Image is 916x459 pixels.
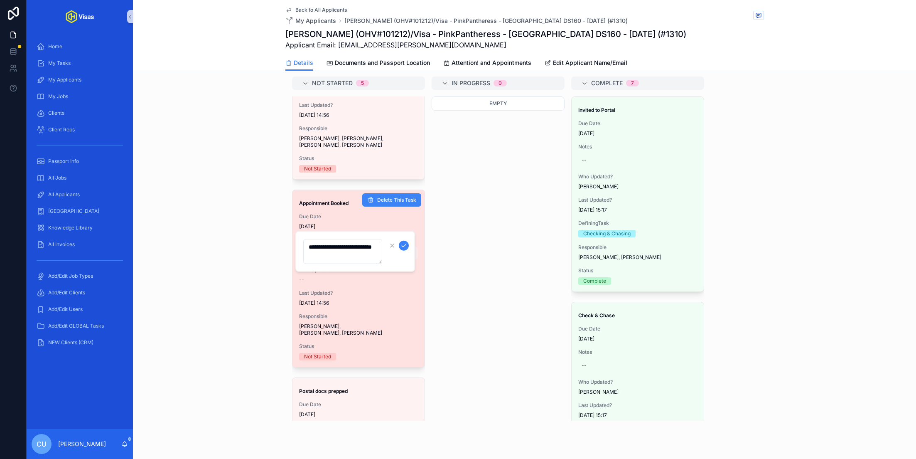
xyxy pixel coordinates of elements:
[37,439,47,449] span: CU
[299,388,348,394] strong: Postal docs prepped
[32,154,128,169] a: Passport Info
[48,110,64,116] span: Clients
[48,208,99,215] span: [GEOGRAPHIC_DATA]
[578,379,697,385] span: Who Updated?
[48,191,80,198] span: All Applicants
[578,267,697,274] span: Status
[452,79,490,87] span: In Progress
[66,10,94,23] img: App logo
[299,125,418,132] span: Responsible
[32,56,128,71] a: My Tasks
[578,254,697,261] span: [PERSON_NAME], [PERSON_NAME]
[32,335,128,350] a: NEW Clients (CRM)
[299,200,349,206] strong: Appointment Booked
[32,302,128,317] a: Add/Edit Users
[312,79,353,87] span: Not Started
[285,7,347,13] a: Back to All Applicants
[304,165,331,173] div: Not Started
[58,440,106,448] p: [PERSON_NAME]
[452,59,531,67] span: Attention! and Appointments
[48,241,75,248] span: All Invoices
[299,223,418,230] span: [DATE]
[582,362,587,369] div: --
[443,55,531,72] a: Attention! and Appointments
[299,401,418,408] span: Due Date
[32,39,128,54] a: Home
[489,100,507,106] span: Empty
[578,244,697,251] span: Responsible
[304,353,331,360] div: Not Started
[285,28,686,40] h1: [PERSON_NAME] (OHV#101212)/Visa - PinkPantheress - [GEOGRAPHIC_DATA] DS160 - [DATE] (#1310)
[578,120,697,127] span: Due Date
[631,80,634,86] div: 7
[294,59,313,67] span: Details
[48,273,93,279] span: Add/Edit Job Types
[48,126,75,133] span: Client Reps
[48,306,83,313] span: Add/Edit Users
[292,190,425,368] a: Appointment BookedDue Date[DATE]Notes--Who Updated?--Last Updated?[DATE] 14:56Responsible[PERSON_...
[499,80,502,86] div: 0
[327,55,430,72] a: Documents and Passport Location
[578,183,697,190] span: [PERSON_NAME]
[32,89,128,104] a: My Jobs
[578,412,697,419] span: [DATE] 15:17
[48,289,85,296] span: Add/Edit Clients
[578,326,697,332] span: Due Date
[578,336,697,342] span: [DATE]
[582,157,587,163] div: --
[299,102,418,109] span: Last Updated?
[299,343,418,350] span: Status
[578,220,697,227] span: DefiningTask
[299,276,304,283] span: --
[299,135,418,148] span: [PERSON_NAME], [PERSON_NAME], [PERSON_NAME], [PERSON_NAME]
[48,158,79,165] span: Passport Info
[295,17,336,25] span: My Applicants
[285,40,686,50] span: Applicant Email: [EMAIL_ADDRESS][PERSON_NAME][DOMAIN_NAME]
[578,197,697,203] span: Last Updated?
[32,237,128,252] a: All Invoices
[48,323,104,329] span: Add/Edit GLOBAL Tasks
[578,312,615,318] strong: Check & Chase
[32,269,128,284] a: Add/Edit Job Types
[578,402,697,409] span: Last Updated?
[48,60,71,67] span: My Tasks
[32,122,128,137] a: Client Reps
[578,130,697,137] span: [DATE]
[578,389,697,395] span: [PERSON_NAME]
[48,175,66,181] span: All Jobs
[362,193,421,207] button: Delete This Task
[553,59,627,67] span: Edit Applicant Name/Email
[48,76,81,83] span: My Applicants
[27,33,133,361] div: scrollable content
[32,204,128,219] a: [GEOGRAPHIC_DATA]
[578,107,615,113] strong: Invited to Portal
[299,213,418,220] span: Due Date
[578,349,697,355] span: Notes
[578,143,697,150] span: Notes
[285,17,336,25] a: My Applicants
[299,300,418,306] span: [DATE] 14:56
[361,80,364,86] div: 5
[285,55,313,71] a: Details
[583,277,606,285] div: Complete
[48,93,68,100] span: My Jobs
[32,72,128,87] a: My Applicants
[344,17,628,25] a: [PERSON_NAME] (OHV#101212)/Visa - PinkPantheress - [GEOGRAPHIC_DATA] DS160 - [DATE] (#1310)
[583,230,631,237] div: Checking & Chasing
[299,323,418,336] span: [PERSON_NAME], [PERSON_NAME], [PERSON_NAME]
[578,207,697,213] span: [DATE] 15:17
[295,7,347,13] span: Back to All Applicants
[299,411,418,418] span: [DATE]
[32,285,128,300] a: Add/Edit Clients
[299,313,418,320] span: Responsible
[578,173,697,180] span: Who Updated?
[571,96,704,292] a: Invited to PortalDue Date[DATE]Notes--Who Updated?[PERSON_NAME]Last Updated?[DATE] 15:17DefiningT...
[32,220,128,235] a: Knowledge Library
[32,318,128,333] a: Add/Edit GLOBAL Tasks
[335,59,430,67] span: Documents and Passport Location
[32,170,128,185] a: All Jobs
[299,112,418,118] span: [DATE] 14:56
[48,43,62,50] span: Home
[32,187,128,202] a: All Applicants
